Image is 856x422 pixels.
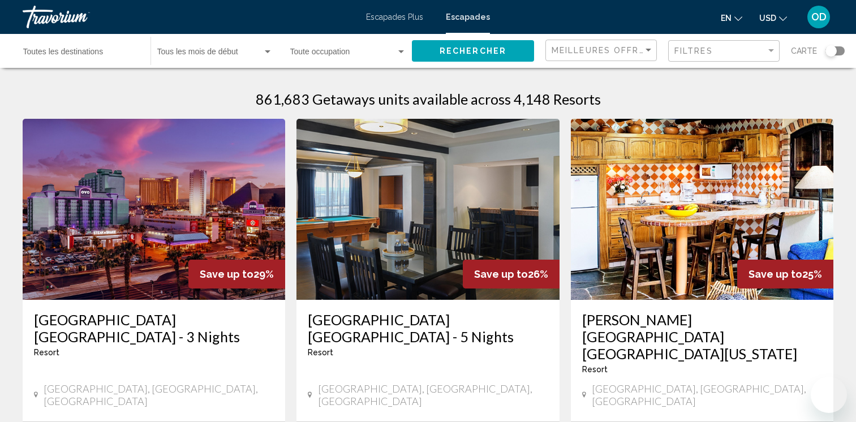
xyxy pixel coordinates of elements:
[721,10,742,26] button: Changer la langue
[308,311,548,345] a: [GEOGRAPHIC_DATA] [GEOGRAPHIC_DATA] - 5 Nights
[592,382,822,407] span: [GEOGRAPHIC_DATA], [GEOGRAPHIC_DATA], [GEOGRAPHIC_DATA]
[34,311,274,345] a: [GEOGRAPHIC_DATA] [GEOGRAPHIC_DATA] - 3 Nights
[804,5,833,29] button: Menu utilisateur
[463,260,560,288] div: 26%
[474,268,528,280] span: Save up to
[737,260,833,288] div: 25%
[188,260,285,288] div: 29%
[759,14,776,23] span: USD
[552,46,651,55] span: Meilleures offres
[256,91,601,107] h1: 861,683 Getaways units available across 4,148 Resorts
[23,119,285,300] img: RM79E01X.jpg
[749,268,802,280] span: Save up to
[811,377,847,413] iframe: Bouton de lancement de la fenêtre de messagerie
[668,40,780,63] button: Filtre
[721,14,732,23] span: en
[811,11,827,23] span: OD
[571,119,833,300] img: C679I01X.jpg
[44,382,274,407] span: [GEOGRAPHIC_DATA], [GEOGRAPHIC_DATA], [GEOGRAPHIC_DATA]
[318,382,548,407] span: [GEOGRAPHIC_DATA], [GEOGRAPHIC_DATA], [GEOGRAPHIC_DATA]
[446,12,490,21] a: Escapades
[412,40,534,61] button: Rechercher
[582,365,608,374] span: Resort
[582,311,822,362] a: [PERSON_NAME][GEOGRAPHIC_DATA] [GEOGRAPHIC_DATA][US_STATE]
[308,348,333,357] span: Resort
[366,12,423,21] a: Escapades Plus
[552,46,653,55] mat-select: Trier par
[440,47,506,56] span: Rechercher
[674,46,713,55] span: Filtres
[296,119,559,300] img: RM79I01X.jpg
[791,43,817,59] span: Carte
[34,348,59,357] span: Resort
[759,10,787,26] button: Changer de devise
[23,6,355,28] a: Travorium
[200,268,253,280] span: Save up to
